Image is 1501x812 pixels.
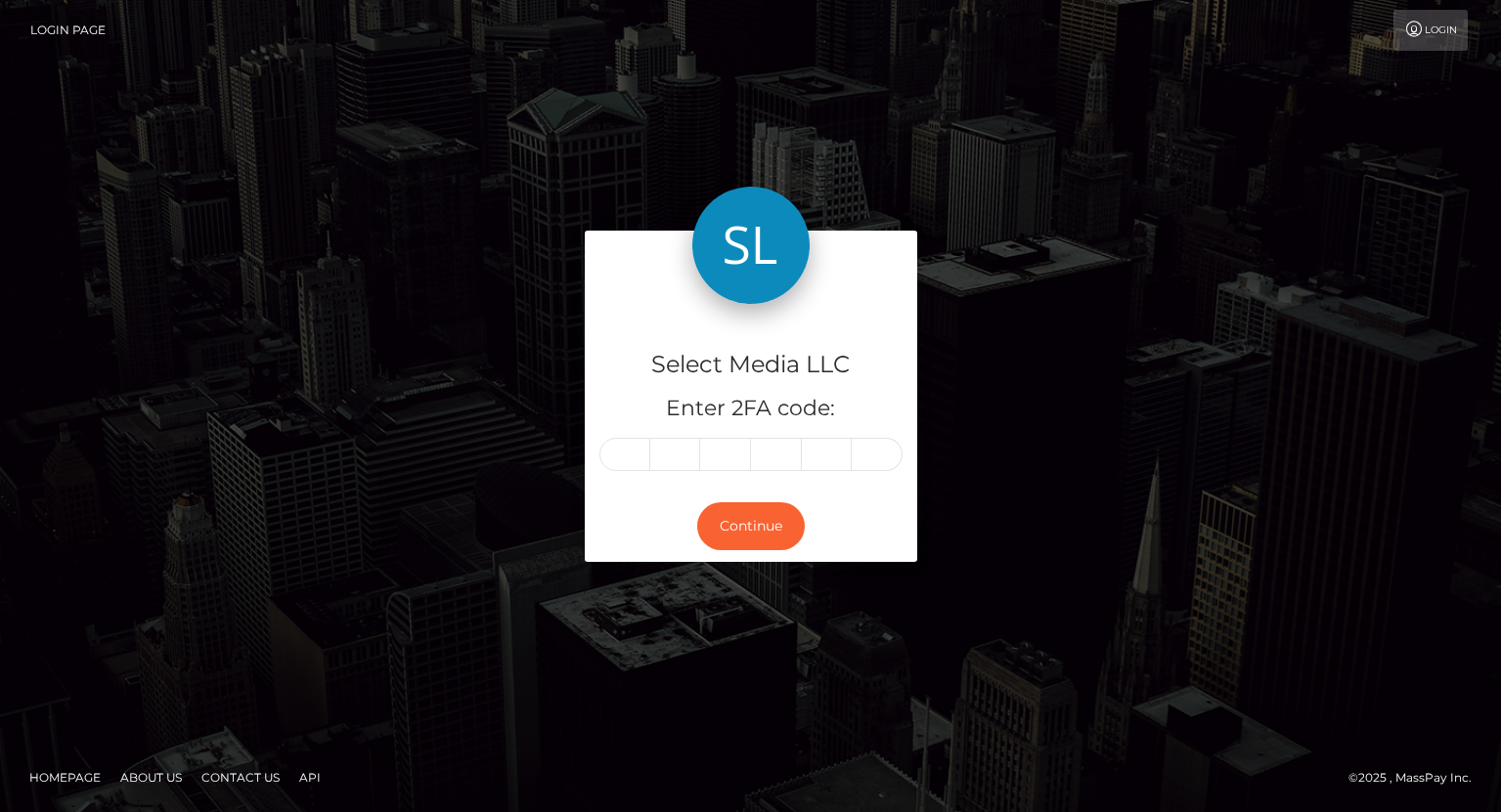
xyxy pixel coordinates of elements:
a: Contact Us [194,762,287,792]
a: Homepage [22,762,109,792]
h5: Enter 2FA code: [599,394,903,424]
div: © 2025 , MassPay Inc. [1348,767,1486,789]
a: About Us [112,762,190,792]
button: Continue [697,502,805,550]
a: Login Page [30,10,106,51]
h4: Select Media LLC [599,348,903,382]
img: Select Media LLC [692,187,810,304]
a: API [291,762,329,792]
a: Login [1393,10,1468,51]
